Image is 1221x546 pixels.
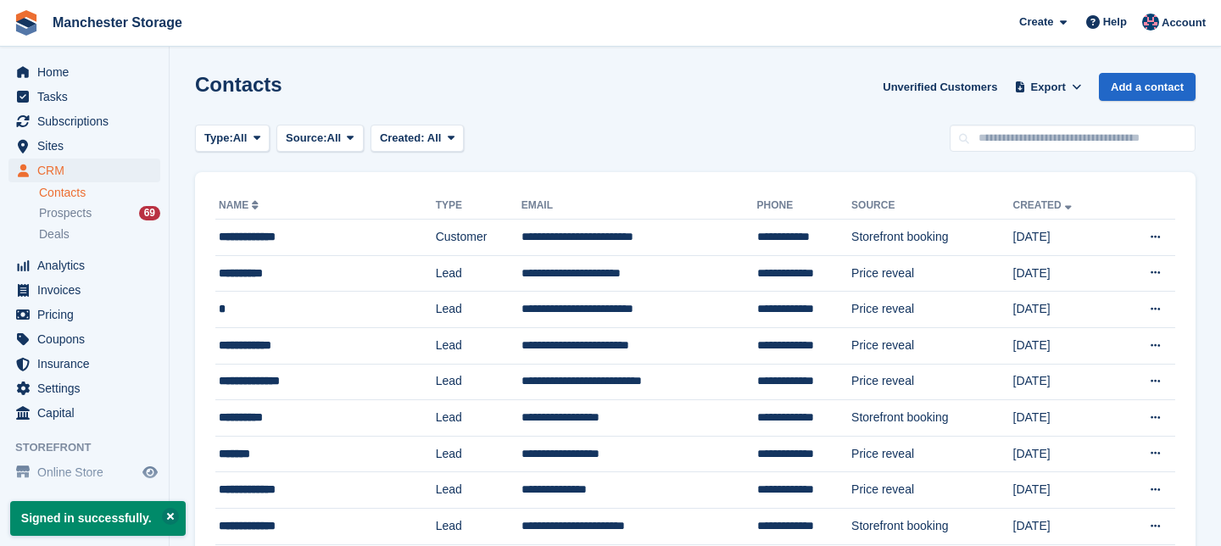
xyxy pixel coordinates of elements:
td: [DATE] [1013,220,1117,256]
td: Storefront booking [851,400,1012,437]
span: All [327,130,342,147]
a: Prospects 69 [39,204,160,222]
td: Price reveal [851,327,1012,364]
span: Source: [286,130,326,147]
span: Online Store [37,460,139,484]
a: menu [8,253,160,277]
a: Created [1013,199,1075,211]
a: menu [8,134,160,158]
a: menu [8,460,160,484]
td: Lead [436,400,521,437]
span: Pricing [37,303,139,326]
td: [DATE] [1013,508,1117,544]
a: Manchester Storage [46,8,189,36]
a: menu [8,376,160,400]
a: menu [8,278,160,302]
td: Price reveal [851,436,1012,472]
span: Analytics [37,253,139,277]
a: menu [8,109,160,133]
span: All [427,131,442,144]
td: Storefront booking [851,220,1012,256]
td: Price reveal [851,255,1012,292]
td: Lead [436,436,521,472]
span: Home [37,60,139,84]
button: Source: All [276,125,364,153]
td: Lead [436,364,521,400]
h1: Contacts [195,73,282,96]
span: Prospects [39,205,92,221]
span: Tasks [37,85,139,109]
a: Add a contact [1099,73,1196,101]
td: Price reveal [851,292,1012,328]
button: Export [1011,73,1085,101]
span: Sites [37,134,139,158]
span: Account [1162,14,1206,31]
a: menu [8,159,160,182]
span: All [233,130,248,147]
td: Lead [436,327,521,364]
td: [DATE] [1013,436,1117,472]
button: Type: All [195,125,270,153]
span: Subscriptions [37,109,139,133]
p: Signed in successfully. [10,501,186,536]
a: menu [8,85,160,109]
td: Customer [436,220,521,256]
a: menu [8,60,160,84]
div: 69 [139,206,160,220]
a: Preview store [140,462,160,482]
span: Help [1103,14,1127,31]
td: [DATE] [1013,292,1117,328]
td: [DATE] [1013,472,1117,509]
th: Type [436,192,521,220]
td: Price reveal [851,364,1012,400]
td: Price reveal [851,472,1012,509]
td: [DATE] [1013,255,1117,292]
span: Settings [37,376,139,400]
td: Lead [436,292,521,328]
a: Contacts [39,185,160,201]
span: Capital [37,401,139,425]
td: [DATE] [1013,364,1117,400]
span: Type: [204,130,233,147]
a: menu [8,303,160,326]
th: Phone [757,192,852,220]
span: Deals [39,226,70,242]
td: [DATE] [1013,327,1117,364]
td: Storefront booking [851,508,1012,544]
td: Lead [436,472,521,509]
span: Invoices [37,278,139,302]
span: Storefront [15,439,169,456]
td: Lead [436,255,521,292]
a: Name [219,199,262,211]
span: Create [1019,14,1053,31]
td: [DATE] [1013,400,1117,437]
a: menu [8,352,160,376]
span: Created: [380,131,425,144]
a: Deals [39,226,160,243]
th: Source [851,192,1012,220]
button: Created: All [371,125,464,153]
a: Unverified Customers [876,73,1004,101]
th: Email [521,192,757,220]
img: stora-icon-8386f47178a22dfd0bd8f6a31ec36ba5ce8667c1dd55bd0f319d3a0aa187defe.svg [14,10,39,36]
a: menu [8,327,160,351]
span: Insurance [37,352,139,376]
a: menu [8,401,160,425]
span: Coupons [37,327,139,351]
span: Export [1031,79,1066,96]
td: Lead [436,508,521,544]
span: CRM [37,159,139,182]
